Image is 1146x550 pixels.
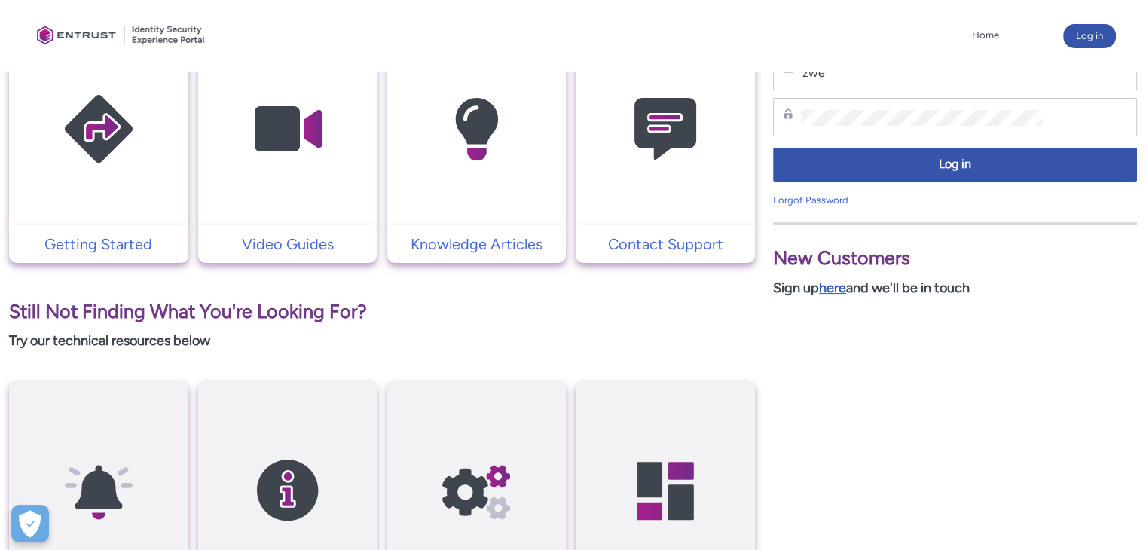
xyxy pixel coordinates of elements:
[11,505,49,542] button: Open Preferences
[11,505,49,542] div: Cookie Preferences
[968,24,1003,47] a: Home
[1063,24,1116,48] button: Log in
[27,48,170,210] img: Getting Started
[17,233,181,255] p: Getting Started
[9,233,188,255] a: Getting Started
[819,280,846,296] a: here
[9,298,755,326] p: Still Not Finding What You're Looking For?
[773,244,1137,273] p: New Customers
[773,278,1137,298] p: Sign up and we'll be in touch
[198,233,377,255] a: Video Guides
[387,233,567,255] a: Knowledge Articles
[773,148,1137,182] button: Log in
[395,233,559,255] p: Knowledge Articles
[594,48,737,210] img: Contact Support
[405,48,548,210] img: Knowledge Articles
[773,194,848,206] a: Forgot Password
[783,156,1127,173] span: Log in
[583,233,747,255] p: Contact Support
[216,48,359,210] img: Video Guides
[206,233,370,255] p: Video Guides
[9,331,755,351] p: Try our technical resources below
[576,233,755,255] a: Contact Support
[801,65,1042,81] input: Username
